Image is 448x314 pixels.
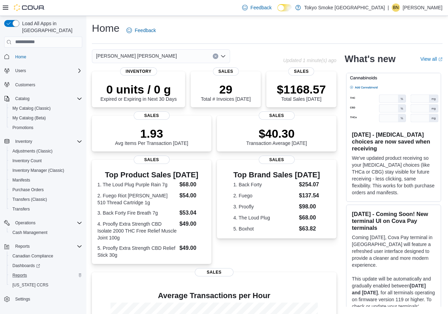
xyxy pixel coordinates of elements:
dd: $54.00 [179,192,206,200]
span: Transfers (Classic) [12,197,47,202]
button: Reports [1,242,85,251]
dt: 5. Boxhot [233,225,296,232]
dd: $137.54 [299,192,320,200]
span: Inventory [120,67,157,76]
a: Promotions [10,124,36,132]
span: Promotions [12,125,34,130]
dt: 1. Back Forty [233,181,296,188]
span: Manifests [10,176,82,184]
span: Inventory Count [12,158,42,164]
span: My Catalog (Beta) [12,115,46,121]
button: Inventory [12,137,35,146]
strong: [DATE] and [DATE] [352,283,426,295]
span: Catalog [15,96,29,101]
input: Dark Mode [277,4,292,11]
span: Feedback [135,27,156,34]
a: Transfers [10,205,32,213]
button: Adjustments (Classic) [7,146,85,156]
span: Dashboards [10,262,82,270]
a: Manifests [10,176,33,184]
svg: External link [438,57,442,61]
button: Clear input [213,53,218,59]
span: Sales [259,111,295,120]
p: 1.93 [115,127,188,140]
span: Home [15,54,26,60]
span: Cash Management [12,230,47,235]
h3: Top Brand Sales [DATE] [233,171,320,179]
a: Inventory Manager (Classic) [10,166,67,175]
button: Cash Management [7,228,85,237]
span: Sales [134,111,170,120]
a: Inventory Count [10,157,45,165]
a: Purchase Orders [10,186,47,194]
dd: $63.82 [299,225,320,233]
button: Reports [7,271,85,280]
a: View allExternal link [420,56,442,62]
a: Reports [10,271,30,279]
div: Brianna Nesbitt [392,3,400,12]
dd: $68.00 [299,214,320,222]
button: Customers [1,80,85,90]
span: Reports [15,244,30,249]
span: Promotions [10,124,82,132]
span: Inventory Manager (Classic) [10,166,82,175]
button: My Catalog (Beta) [7,113,85,123]
p: $1168.57 [277,82,326,96]
span: Inventory Count [10,157,82,165]
div: Total # Invoices [DATE] [201,82,250,102]
a: Feedback [239,1,274,14]
div: Avg Items Per Transaction [DATE] [115,127,188,146]
a: Home [12,53,29,61]
a: My Catalog (Classic) [10,104,54,112]
span: Adjustments (Classic) [12,148,53,154]
button: Operations [12,219,38,227]
button: Home [1,52,85,62]
span: [PERSON_NAME] [PERSON_NAME] [96,52,177,60]
a: Transfers (Classic) [10,195,50,204]
dd: $49.00 [179,220,206,228]
button: My Catalog (Classic) [7,104,85,113]
span: Dashboards [12,263,40,268]
p: Tokyo Smoke [GEOGRAPHIC_DATA] [304,3,385,12]
span: Inventory [12,137,82,146]
span: Dark Mode [277,11,278,12]
a: Adjustments (Classic) [10,147,55,155]
h4: Average Transactions per Hour [97,292,331,300]
span: Settings [15,296,30,302]
dt: 2. Fuego Riot [PERSON_NAME] 510 Thread Cartridge 1g [97,192,177,206]
span: [US_STATE] CCRS [12,282,48,288]
span: Operations [12,219,82,227]
span: Home [12,52,82,61]
span: Reports [12,273,27,278]
span: Inventory [15,139,32,144]
span: Purchase Orders [10,186,82,194]
span: BN [393,3,399,12]
dt: 4. The Loud Plug [233,214,296,221]
span: Transfers [10,205,82,213]
span: Feedback [250,4,271,11]
dd: $98.00 [299,203,320,211]
span: Manifests [12,177,30,183]
span: Canadian Compliance [10,252,82,260]
span: Sales [213,67,239,76]
h1: Home [92,21,120,35]
p: We've updated product receiving so your [MEDICAL_DATA] choices (like THCa or CBG) stay visible fo... [352,155,435,196]
dd: $53.04 [179,209,206,217]
button: Catalog [1,94,85,104]
span: Transfers [12,206,30,212]
span: Customers [15,82,35,88]
h3: [DATE] - [MEDICAL_DATA] choices are now saved when receiving [352,131,435,152]
span: Adjustments (Classic) [10,147,82,155]
button: Open list of options [220,53,226,59]
a: Dashboards [7,261,85,271]
dt: 3. Proofly [233,203,296,210]
span: Operations [15,220,36,226]
p: 0 units / 0 g [101,82,177,96]
span: Reports [10,271,82,279]
span: Load All Apps in [GEOGRAPHIC_DATA] [19,20,82,34]
button: Settings [1,294,85,304]
span: Sales [288,67,314,76]
p: 29 [201,82,250,96]
span: My Catalog (Classic) [10,104,82,112]
button: Inventory Manager (Classic) [7,166,85,175]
